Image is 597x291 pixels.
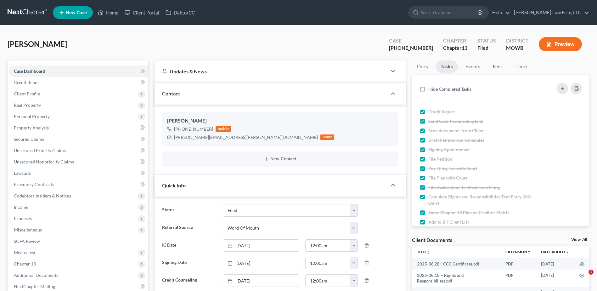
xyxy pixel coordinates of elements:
[174,134,318,140] div: [PERSON_NAME][EMAIL_ADDRESS][PERSON_NAME][DOMAIN_NAME]
[527,250,531,254] i: unfold_more
[589,270,594,275] span: 1
[14,159,74,164] span: Unsecured Nonpriority Claims
[428,109,455,114] span: Credit Report
[159,222,219,234] label: Referral Source
[306,240,351,252] input: -- : --
[428,128,484,133] span: Scan documents from Client
[162,90,180,96] span: Contact
[167,157,393,162] button: New Contact
[506,44,529,52] div: MOWB
[14,227,42,232] span: Miscellaneous
[428,185,500,190] span: File Declaration Re: Electronic Filing
[9,122,148,134] a: Property Analysis
[167,117,393,125] div: [PERSON_NAME]
[9,77,148,88] a: Credit Report
[412,258,500,270] td: 2025-08.28 - CCC Certificate.pdf
[462,45,467,51] span: 13
[428,156,452,162] span: File Petition
[159,204,219,217] label: Status
[159,239,219,252] label: IC Date
[9,168,148,179] a: Lawsuits
[223,240,299,252] a: [DATE]
[500,258,536,270] td: PDF
[9,66,148,77] a: Case Dashboard
[412,60,433,73] a: Docs
[159,274,219,287] label: Credit Counseling
[306,275,351,287] input: -- : --
[14,91,40,96] span: Client Profile
[477,37,496,44] div: Status
[536,258,574,270] td: [DATE]
[576,270,591,285] iframe: Intercom live chat
[428,175,467,180] span: File Plan with Court
[162,7,198,18] a: DebtorCC
[14,272,58,278] span: Additional Documents
[14,261,36,266] span: Chapter 13
[412,270,500,287] td: 2025-08.18 ~ Rights and Responsibilites.pdf
[9,179,148,190] a: Executory Contracts
[566,250,569,254] i: expand_more
[417,249,431,254] a: Titleunfold_more
[14,182,54,187] span: Executory Contracts
[66,10,87,15] span: New Case
[428,194,531,206] span: Complete Rights and Responsibilities Text Entry (MO Only)
[9,236,148,247] a: SOFA Review
[541,249,569,254] a: Date Added expand_more
[436,60,458,73] a: Tasks
[500,270,536,287] td: PDF
[428,147,470,152] span: Signing Appointment
[489,7,510,18] a: Help
[428,86,471,92] span: Hide Completed Tasks
[159,257,219,269] label: Signing Date
[162,182,186,188] span: Quick Info
[14,80,41,85] span: Credit Report
[9,145,148,156] a: Unsecured Priority Claims
[14,68,45,74] span: Case Dashboard
[428,137,484,143] span: Draft Petition and Schedules
[9,156,148,168] a: Unsecured Nonpriority Claims
[14,238,40,244] span: SOFA Review
[306,257,351,269] input: -- : --
[460,60,485,73] a: Events
[95,7,121,18] a: Home
[121,7,162,18] a: Client Portal
[428,118,483,124] span: Send Credit Counseling Link
[14,284,55,289] span: NextChapter Mailing
[505,249,531,254] a: Extensionunfold_more
[443,44,467,52] div: Chapter
[216,126,231,132] div: mobile
[389,44,433,52] div: [PHONE_NUMBER]
[14,204,28,210] span: Income
[428,166,477,171] span: Pay Filing Fee with Court
[14,136,44,142] span: Secured Claims
[162,68,379,75] div: Updates & News
[14,148,66,153] span: Unsecured Priority Claims
[428,219,469,225] span: Add to BK Client List
[511,7,589,18] a: [PERSON_NAME] Law Firm, LLC
[477,44,496,52] div: Filed
[412,237,452,243] div: Client Documents
[443,37,467,44] div: Chapter
[488,60,508,73] a: Fees
[427,250,431,254] i: unfold_more
[14,114,50,119] span: Personal Property
[14,193,71,198] span: Codebtors Insiders & Notices
[8,39,67,48] span: [PERSON_NAME]
[389,37,433,44] div: Case
[510,60,533,73] a: Timer
[571,237,587,242] a: View All
[428,210,510,215] span: Serve Chapter 13 Plan on Creditor Matrix
[539,37,582,51] button: Preview
[223,275,299,287] a: [DATE]
[421,7,478,18] input: Search by name...
[536,270,574,287] td: [DATE]
[14,170,31,176] span: Lawsuits
[14,102,41,108] span: Real Property
[320,134,334,140] div: home
[14,125,49,130] span: Property Analysis
[223,257,299,269] a: [DATE]
[506,37,529,44] div: District
[14,250,36,255] span: Means Test
[9,134,148,145] a: Secured Claims
[174,126,213,132] div: [PHONE_NUMBER]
